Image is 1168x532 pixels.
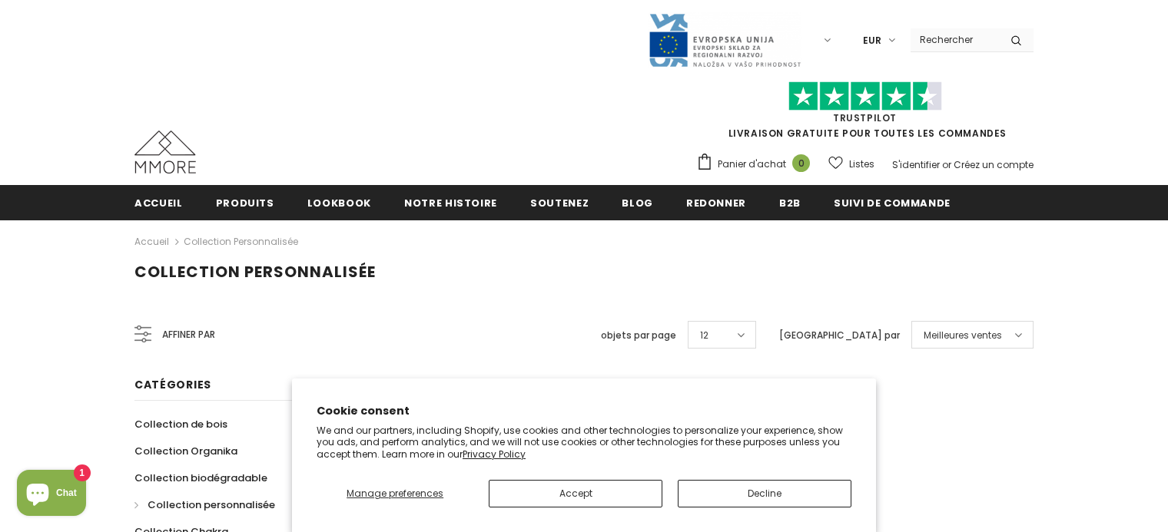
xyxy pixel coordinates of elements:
a: Panier d'achat 0 [696,153,818,176]
span: Suivi de commande [834,196,951,210]
p: We and our partners, including Shopify, use cookies and other technologies to personalize your ex... [317,425,851,461]
span: Collection Organika [134,444,237,458]
a: Créez un compte [954,158,1034,171]
button: Manage preferences [317,480,473,507]
a: Accueil [134,185,183,220]
label: [GEOGRAPHIC_DATA] par [779,328,900,343]
span: Collection biodégradable [134,471,267,485]
a: Collection de bois [134,411,227,438]
button: Accept [489,480,662,507]
span: soutenez [530,196,589,210]
inbox-online-store-chat: Shopify online store chat [12,470,91,520]
a: Listes [828,150,874,177]
span: Collection personnalisée [148,497,275,512]
a: Suivi de commande [834,185,951,220]
a: Accueil [134,233,169,251]
a: Privacy Policy [463,448,526,461]
span: Redonner [686,196,746,210]
span: Produits [216,196,274,210]
img: Cas MMORE [134,131,196,173]
span: Blog [622,196,653,210]
a: Notre histoire [404,185,497,220]
a: S'identifier [892,158,940,171]
img: Faites confiance aux étoiles pilotes [788,81,942,111]
a: Collection biodégradable [134,464,267,491]
a: Produits [216,185,274,220]
span: Accueil [134,196,183,210]
span: Collection de bois [134,417,227,431]
a: Collection personnalisée [134,491,275,518]
span: Meilleures ventes [924,328,1002,343]
a: Collection Organika [134,438,237,464]
a: Redonner [686,185,746,220]
span: 12 [700,328,708,343]
span: Listes [849,157,874,172]
span: Notre histoire [404,196,497,210]
span: B2B [779,196,801,210]
span: Manage preferences [347,487,443,500]
span: Affiner par [162,326,215,343]
a: Javni Razpis [648,33,801,46]
span: Panier d'achat [718,157,786,172]
h2: Cookie consent [317,403,851,419]
input: Search Site [911,28,999,51]
a: Blog [622,185,653,220]
a: Lookbook [307,185,371,220]
a: TrustPilot [833,111,897,124]
span: Collection personnalisée [134,261,376,283]
span: or [942,158,951,171]
a: Collection personnalisée [184,235,298,248]
a: B2B [779,185,801,220]
span: LIVRAISON GRATUITE POUR TOUTES LES COMMANDES [696,88,1034,140]
img: Javni Razpis [648,12,801,68]
button: Decline [678,480,851,507]
span: EUR [863,33,881,48]
label: objets par page [601,328,676,343]
span: Catégories [134,377,211,392]
span: Lookbook [307,196,371,210]
a: soutenez [530,185,589,220]
span: 0 [792,154,810,172]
